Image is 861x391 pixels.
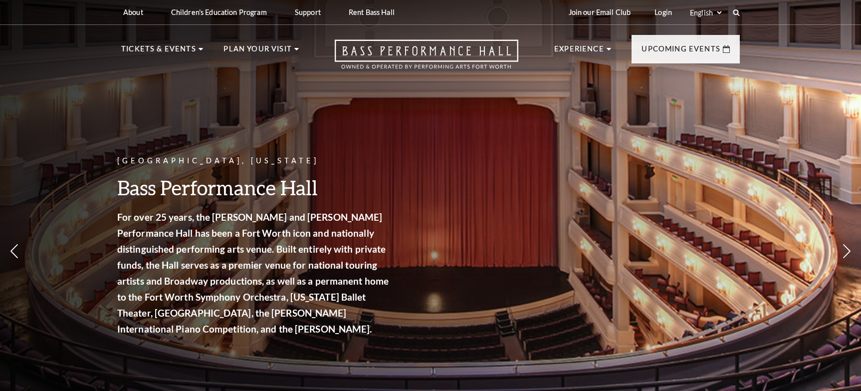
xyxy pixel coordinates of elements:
[223,43,292,61] p: Plan Your Visit
[117,155,392,167] p: [GEOGRAPHIC_DATA], [US_STATE]
[295,8,321,16] p: Support
[121,43,196,61] p: Tickets & Events
[554,43,604,61] p: Experience
[642,43,720,61] p: Upcoming Events
[117,175,392,200] h3: Bass Performance Hall
[123,8,143,16] p: About
[349,8,395,16] p: Rent Bass Hall
[117,211,389,335] strong: For over 25 years, the [PERSON_NAME] and [PERSON_NAME] Performance Hall has been a Fort Worth ico...
[688,8,723,17] select: Select:
[171,8,267,16] p: Children's Education Program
